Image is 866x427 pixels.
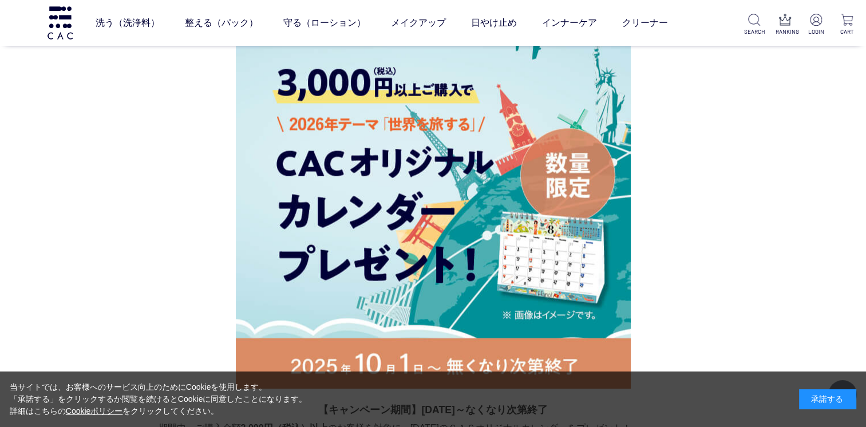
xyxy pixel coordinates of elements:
img: logo [46,6,74,39]
p: SEARCH [744,27,764,36]
a: 整える（パック） [184,7,258,39]
a: SEARCH [744,14,764,36]
a: CART [837,14,857,36]
a: インナーケア [541,7,596,39]
p: RANKING [775,27,795,36]
a: Cookieポリシー [66,406,123,416]
a: 日やけ止め [470,7,516,39]
a: LOGIN [806,14,826,36]
p: CART [837,27,857,36]
a: RANKING [775,14,795,36]
a: 洗う（洗浄料） [95,7,159,39]
a: 守る（ローション） [283,7,365,39]
a: クリーナー [622,7,667,39]
div: 承諾する [799,389,856,409]
div: 当サイトでは、お客様へのサービス向上のためにCookieを使用します。 「承諾する」をクリックするか閲覧を続けるとCookieに同意したことになります。 詳細はこちらの をクリックしてください。 [10,381,307,417]
p: LOGIN [806,27,826,36]
a: メイクアップ [390,7,445,39]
